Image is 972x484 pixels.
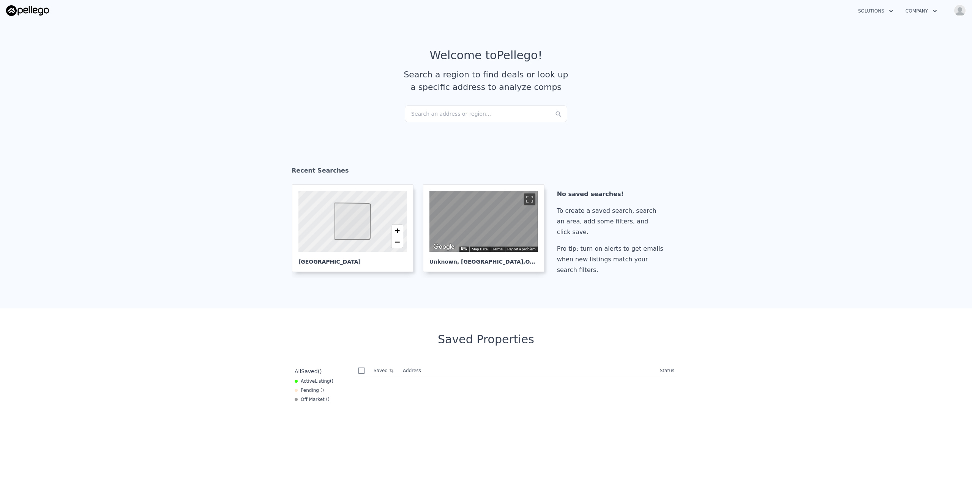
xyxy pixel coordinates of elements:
[395,226,400,235] span: +
[295,368,322,375] div: All ( )
[301,368,317,374] span: Saved
[557,244,666,275] div: Pro tip: turn on alerts to get emails when new listings match your search filters.
[292,333,680,346] div: Saved Properties
[401,68,571,93] div: Search a region to find deals or look up a specific address to analyze comps
[461,247,467,250] button: Keyboard shortcuts
[524,193,535,205] button: Toggle fullscreen view
[391,225,403,236] a: Zoom in
[899,4,943,18] button: Company
[954,5,966,17] img: avatar
[472,247,488,252] button: Map Data
[523,259,555,265] span: , OH 44108
[852,4,899,18] button: Solutions
[391,236,403,248] a: Zoom out
[298,252,407,266] div: [GEOGRAPHIC_DATA]
[400,365,657,377] th: Address
[429,191,538,252] div: Street View
[431,242,456,252] a: Open this area in Google Maps (opens a new window)
[429,191,538,252] div: Map
[301,378,333,384] span: Active ( )
[423,184,551,272] a: Map Unknown, [GEOGRAPHIC_DATA],OH 44108
[315,379,330,384] span: Listing
[657,365,677,377] th: Status
[6,5,49,16] img: Pellego
[431,242,456,252] img: Google
[557,206,666,237] div: To create a saved search, search an area, add some filters, and click save.
[405,105,567,122] div: Search an address or region...
[507,247,536,251] a: Report a problem
[557,189,666,200] div: No saved searches!
[395,237,400,247] span: −
[295,387,324,393] div: Pending ( )
[430,49,543,62] div: Welcome to Pellego !
[292,160,680,184] div: Recent Searches
[292,184,420,272] a: [GEOGRAPHIC_DATA]
[429,252,538,266] div: Unknown , [GEOGRAPHIC_DATA]
[295,396,330,402] div: Off Market ( )
[371,365,400,377] th: Saved
[492,247,503,251] a: Terms (opens in new tab)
